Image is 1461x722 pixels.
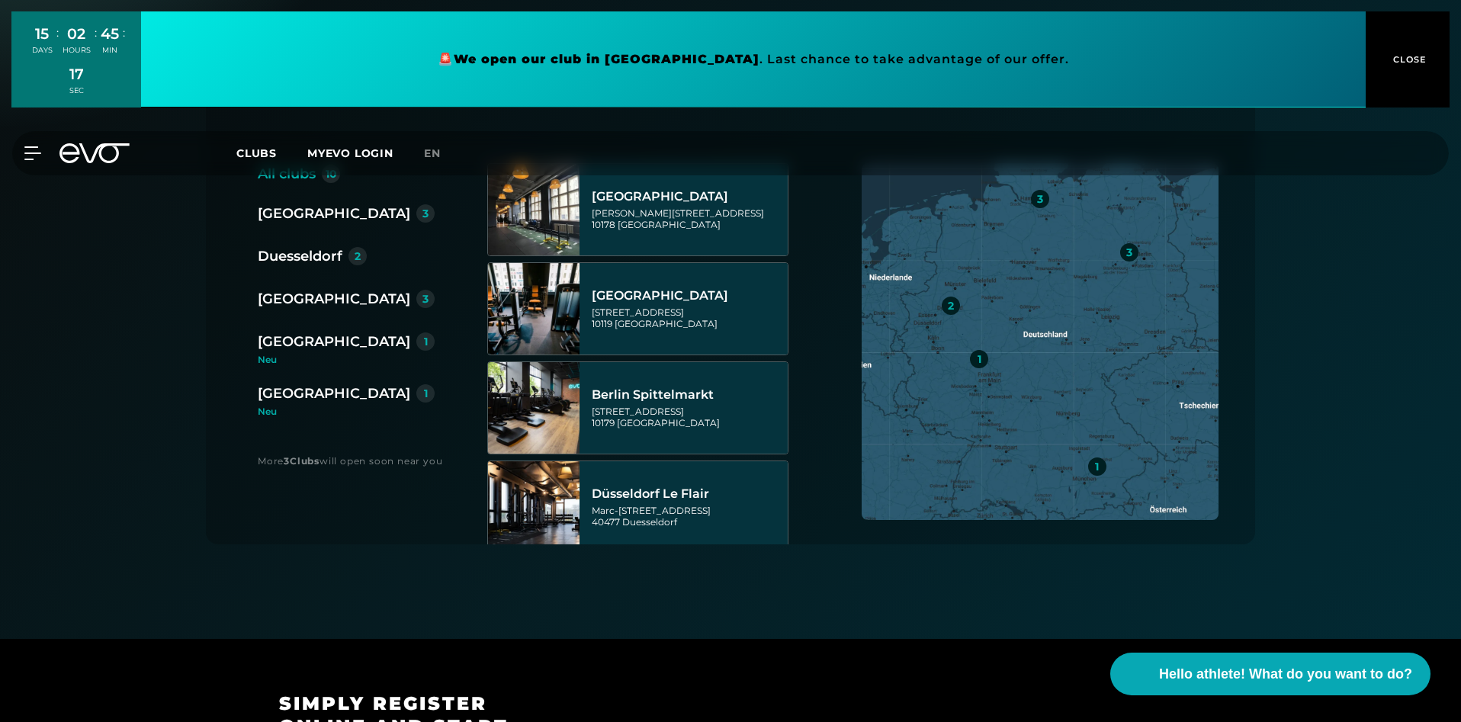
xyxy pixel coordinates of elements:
[101,45,119,56] div: MIN
[862,163,1219,520] img: map
[236,146,277,160] span: Clubs
[424,388,428,399] div: 1
[95,24,97,65] div: :
[258,331,410,352] div: [GEOGRAPHIC_DATA]
[69,63,84,85] div: 17
[1126,247,1132,258] div: 3
[488,461,580,553] img: Düsseldorf Le Flair
[63,45,91,56] div: HOURS
[290,455,319,467] strong: Clubs
[258,407,435,416] div: Neu
[123,24,125,65] div: :
[424,146,441,160] span: en
[258,203,410,224] div: [GEOGRAPHIC_DATA]
[592,288,783,303] div: [GEOGRAPHIC_DATA]
[1366,11,1450,107] button: CLOSE
[56,24,59,65] div: :
[258,455,457,467] div: More will open soon near you
[32,23,53,45] div: 15
[488,263,580,355] img: Berlin Rosenthaler Platz
[592,406,783,428] div: [STREET_ADDRESS] 10179 [GEOGRAPHIC_DATA]
[355,251,361,262] div: 2
[948,300,954,311] div: 2
[592,486,783,502] div: Düsseldorf Le Flair
[258,355,447,364] div: Neu
[307,146,393,160] a: MYEVO LOGIN
[1159,664,1412,685] span: Hello athlete! What do you want to do?
[592,387,783,403] div: Berlin Spittelmarkt
[422,294,429,304] div: 3
[1110,653,1430,695] button: Hello athlete! What do you want to do?
[424,145,459,162] a: en
[488,362,580,454] img: Berlin Spittelmarkt
[1389,53,1427,66] span: CLOSE
[258,383,410,404] div: [GEOGRAPHIC_DATA]
[488,164,580,255] img: Berlin Alexanderplatz
[32,45,53,56] div: DAYS
[236,146,307,160] a: Clubs
[592,505,783,528] div: Marc-[STREET_ADDRESS] 40477 Duesseldorf
[592,207,783,230] div: [PERSON_NAME][STREET_ADDRESS] 10178 [GEOGRAPHIC_DATA]
[69,85,84,96] div: SEC
[258,245,342,267] div: Duesseldorf
[978,354,981,364] div: 1
[422,208,429,219] div: 3
[592,189,783,204] div: [GEOGRAPHIC_DATA]
[424,336,428,347] div: 1
[1037,194,1043,204] div: 3
[284,455,290,467] strong: 3
[63,23,91,45] div: 02
[101,23,119,45] div: 45
[592,306,783,329] div: [STREET_ADDRESS] 10119 [GEOGRAPHIC_DATA]
[1095,461,1099,472] div: 1
[258,288,410,310] div: [GEOGRAPHIC_DATA]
